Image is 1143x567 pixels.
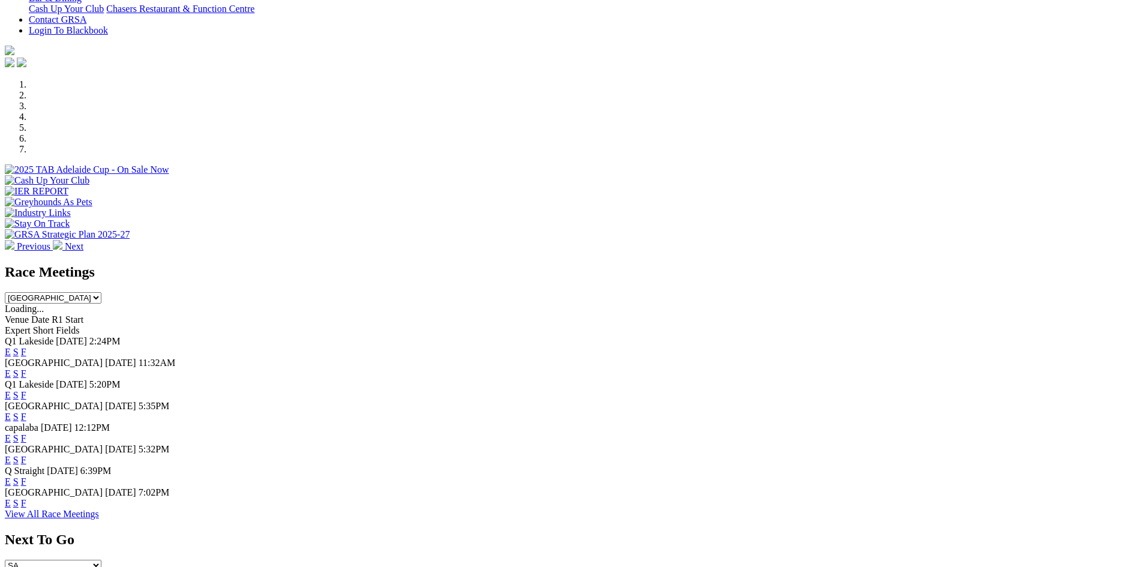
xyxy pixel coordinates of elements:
[5,509,99,519] a: View All Race Meetings
[74,422,110,433] span: 12:12PM
[21,433,26,443] a: F
[13,347,19,357] a: S
[5,241,53,251] a: Previous
[5,476,11,487] a: E
[5,379,53,389] span: Q1 Lakeside
[31,314,49,325] span: Date
[21,412,26,422] a: F
[21,390,26,400] a: F
[139,358,176,368] span: 11:32AM
[21,476,26,487] a: F
[5,264,1138,280] h2: Race Meetings
[139,444,170,454] span: 5:32PM
[139,487,170,497] span: 7:02PM
[5,444,103,454] span: [GEOGRAPHIC_DATA]
[41,422,72,433] span: [DATE]
[106,4,254,14] a: Chasers Restaurant & Function Centre
[5,208,71,218] img: Industry Links
[5,368,11,379] a: E
[5,218,70,229] img: Stay On Track
[13,476,19,487] a: S
[29,25,108,35] a: Login To Blackbook
[52,314,83,325] span: R1 Start
[89,379,121,389] span: 5:20PM
[5,229,130,240] img: GRSA Strategic Plan 2025-27
[5,412,11,422] a: E
[5,314,29,325] span: Venue
[53,241,83,251] a: Next
[65,241,83,251] span: Next
[5,186,68,197] img: IER REPORT
[21,368,26,379] a: F
[105,358,136,368] span: [DATE]
[5,58,14,67] img: facebook.svg
[21,498,26,508] a: F
[17,241,50,251] span: Previous
[5,487,103,497] span: [GEOGRAPHIC_DATA]
[5,325,31,335] span: Expert
[13,412,19,422] a: S
[5,422,38,433] span: capalaba
[21,455,26,465] a: F
[5,401,103,411] span: [GEOGRAPHIC_DATA]
[105,487,136,497] span: [DATE]
[29,4,104,14] a: Cash Up Your Club
[33,325,54,335] span: Short
[5,164,169,175] img: 2025 TAB Adelaide Cup - On Sale Now
[5,433,11,443] a: E
[5,358,103,368] span: [GEOGRAPHIC_DATA]
[29,4,1138,14] div: Bar & Dining
[5,336,53,346] span: Q1 Lakeside
[13,498,19,508] a: S
[29,14,86,25] a: Contact GRSA
[105,444,136,454] span: [DATE]
[5,455,11,465] a: E
[5,175,89,186] img: Cash Up Your Club
[56,336,87,346] span: [DATE]
[13,455,19,465] a: S
[17,58,26,67] img: twitter.svg
[5,304,44,314] span: Loading...
[5,46,14,55] img: logo-grsa-white.png
[105,401,136,411] span: [DATE]
[80,466,112,476] span: 6:39PM
[53,240,62,250] img: chevron-right-pager-white.svg
[5,532,1138,548] h2: Next To Go
[56,325,79,335] span: Fields
[5,498,11,508] a: E
[13,433,19,443] a: S
[5,197,92,208] img: Greyhounds As Pets
[5,347,11,357] a: E
[13,368,19,379] a: S
[5,390,11,400] a: E
[5,240,14,250] img: chevron-left-pager-white.svg
[56,379,87,389] span: [DATE]
[13,390,19,400] a: S
[21,347,26,357] a: F
[89,336,121,346] span: 2:24PM
[47,466,78,476] span: [DATE]
[139,401,170,411] span: 5:35PM
[5,466,44,476] span: Q Straight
